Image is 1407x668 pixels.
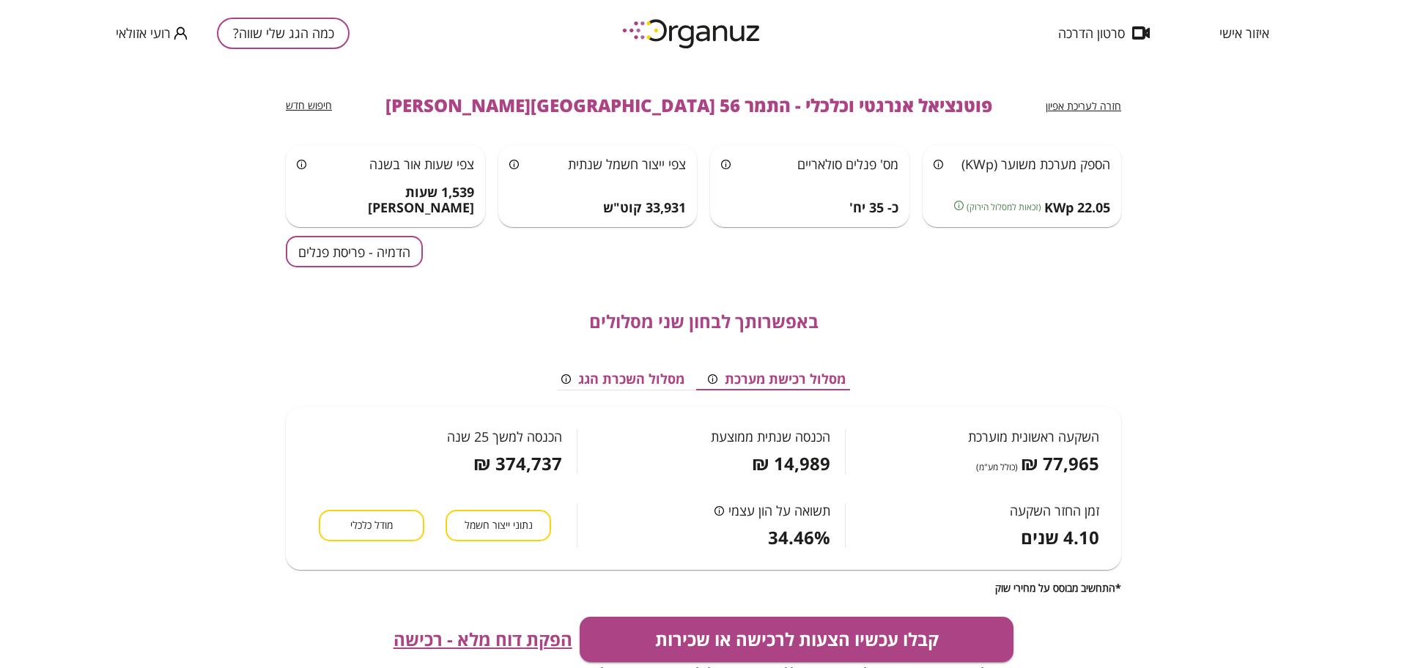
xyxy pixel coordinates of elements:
[967,200,1041,214] span: (זכאות למסלול הירוק)
[728,503,830,518] span: תשואה על הון עצמי
[116,24,188,42] button: רועי אזולאי
[711,429,830,444] span: הכנסה שנתית ממוצעת
[369,155,474,173] span: צפי שעות אור בשנה
[603,200,686,216] span: 33,931 קוט"ש
[696,368,857,390] button: מסלול רכישת מערכת
[473,453,562,474] span: 374,737 ₪
[286,99,332,113] button: חיפוש חדש
[116,26,171,40] span: רועי אזולאי
[217,18,350,49] button: כמה הגג שלי שווה?
[849,200,898,216] span: כ- 35 יח'
[976,460,1018,474] span: (כולל מע"מ)
[961,155,1110,173] span: הספק מערכת משוער (KWp)
[1021,527,1099,548] span: 4.10 שנים
[752,453,830,474] span: 14,989 ₪
[446,510,551,541] button: נתוני ייצור חשמל
[995,582,1121,594] span: *התחשיב מבוסס על מחירי שוק
[1036,26,1172,40] button: סרטון הדרכה
[1046,99,1121,113] span: חזרה לעריכת אפיון
[286,236,423,267] button: הדמיה - פריסת פנלים
[1046,100,1121,114] button: חזרה לעריכת אפיון
[580,617,1014,662] button: קבלו עכשיו הצעות לרכישה או שכירות
[297,185,474,216] span: 1,539 שעות [PERSON_NAME]
[1044,200,1110,216] span: 22.05 KWp
[1219,26,1269,40] span: איזור אישי
[1197,26,1291,40] button: איזור אישי
[319,510,424,541] button: מודל כלכלי
[1021,453,1099,474] span: 77,965 ₪
[1058,26,1125,40] span: סרטון הדרכה
[465,519,533,532] span: נתוני ייצור חשמל
[1010,503,1099,518] span: זמן החזר השקעה
[797,155,898,173] span: מס' פנלים סולאריים
[768,527,830,548] span: 34.46%
[612,13,773,53] img: logo
[968,429,1099,444] span: השקעה ראשונית מוערכת
[447,429,562,444] span: הכנסה למשך 25 שנה
[589,311,819,332] span: באפשרותך לבחון שני מסלולים
[394,629,572,650] button: הפקת דוח מלא - רכישה
[385,95,992,116] span: פוטנציאל אנרגטי וכלכלי - התמר 56 [GEOGRAPHIC_DATA][PERSON_NAME]
[550,368,696,390] button: מסלול השכרת הגג
[568,155,686,173] span: צפי ייצור חשמל שנתית
[286,98,332,112] span: חיפוש חדש
[350,519,393,532] span: מודל כלכלי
